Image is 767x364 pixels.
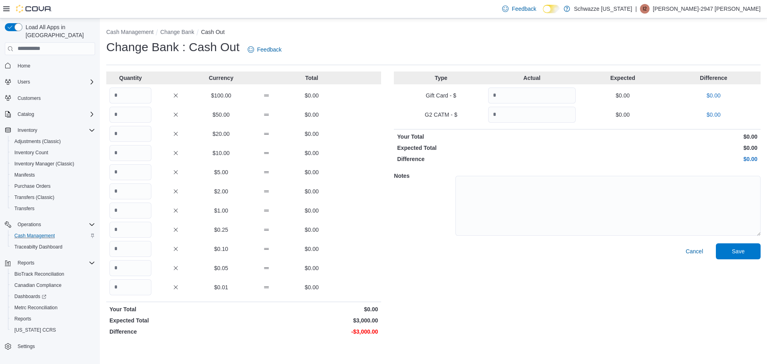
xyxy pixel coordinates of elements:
a: Cash Management [11,231,58,241]
span: Cancel [686,247,703,255]
span: Reports [11,314,95,324]
button: Cash Management [8,230,98,241]
a: Manifests [11,170,38,180]
span: Load All Apps in [GEOGRAPHIC_DATA] [22,23,95,39]
span: Inventory Count [11,148,95,157]
button: Inventory [2,125,98,136]
span: Settings [18,343,35,350]
a: Traceabilty Dashboard [11,242,66,252]
input: Quantity [488,107,576,123]
p: $0.05 [200,264,242,272]
span: Customers [14,93,95,103]
input: Quantity [109,145,151,161]
p: -$3,000.00 [245,328,378,336]
button: Reports [8,313,98,324]
p: G2 CATM - $ [397,111,485,119]
span: Transfers [14,205,34,212]
button: [US_STATE] CCRS [8,324,98,336]
span: Home [14,61,95,71]
span: Traceabilty Dashboard [11,242,95,252]
p: | [635,4,637,14]
p: $0.00 [291,187,333,195]
p: $0.00 [291,130,333,138]
p: $0.00 [670,111,757,119]
p: $0.00 [579,133,757,141]
button: Reports [14,258,38,268]
p: $0.00 [291,226,333,234]
input: Quantity [109,279,151,295]
span: Customers [18,95,41,101]
div: Isaac-2947 Beltran [640,4,650,14]
p: $50.00 [200,111,242,119]
p: $0.00 [579,155,757,163]
span: Cash Management [11,231,95,241]
p: Your Total [109,305,242,313]
button: Operations [2,219,98,230]
button: Manifests [8,169,98,181]
p: $0.25 [200,226,242,234]
input: Quantity [109,107,151,123]
span: Transfers (Classic) [14,194,54,201]
p: $0.00 [245,305,378,313]
span: Reports [14,316,31,322]
input: Dark Mode [543,5,560,13]
span: Operations [18,221,41,228]
input: Quantity [109,260,151,276]
p: $0.00 [291,264,333,272]
input: Quantity [109,88,151,103]
p: $0.00 [291,149,333,157]
button: Inventory Manager (Classic) [8,158,98,169]
a: Feedback [499,1,539,17]
p: Type [397,74,485,82]
button: Users [14,77,33,87]
button: Catalog [2,109,98,120]
span: Adjustments (Classic) [14,138,61,145]
h5: Notes [394,168,454,184]
button: Canadian Compliance [8,280,98,291]
button: Settings [2,340,98,352]
span: Metrc Reconciliation [14,304,58,311]
a: Inventory Count [11,148,52,157]
p: [PERSON_NAME]-2947 [PERSON_NAME] [653,4,761,14]
span: Manifests [11,170,95,180]
p: $0.00 [579,111,666,119]
p: $5.00 [200,168,242,176]
span: Canadian Compliance [14,282,62,288]
a: Customers [14,93,44,103]
button: Home [2,60,98,72]
span: Traceabilty Dashboard [14,244,62,250]
button: Operations [14,220,44,229]
span: BioTrack Reconciliation [11,269,95,279]
a: Inventory Manager (Classic) [11,159,77,169]
nav: An example of EuiBreadcrumbs [106,28,761,38]
a: Purchase Orders [11,181,54,191]
span: Inventory [14,125,95,135]
button: Inventory Count [8,147,98,158]
p: $0.00 [291,245,333,253]
input: Quantity [109,183,151,199]
p: $0.01 [200,283,242,291]
p: $0.00 [579,91,666,99]
span: Dashboards [14,293,46,300]
span: Metrc Reconciliation [11,303,95,312]
p: $0.00 [291,283,333,291]
p: Actual [488,74,576,82]
button: Purchase Orders [8,181,98,192]
p: Difference [397,155,576,163]
button: Transfers [8,203,98,214]
a: Settings [14,342,38,351]
span: Feedback [512,5,536,13]
p: Expected [579,74,666,82]
span: Purchase Orders [11,181,95,191]
button: Transfers (Classic) [8,192,98,203]
p: $0.00 [579,144,757,152]
p: $0.10 [200,245,242,253]
span: Catalog [18,111,34,117]
a: Reports [11,314,34,324]
a: Feedback [244,42,285,58]
p: Difference [109,328,242,336]
span: Washington CCRS [11,325,95,335]
span: Canadian Compliance [11,280,95,290]
span: Feedback [257,46,282,54]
